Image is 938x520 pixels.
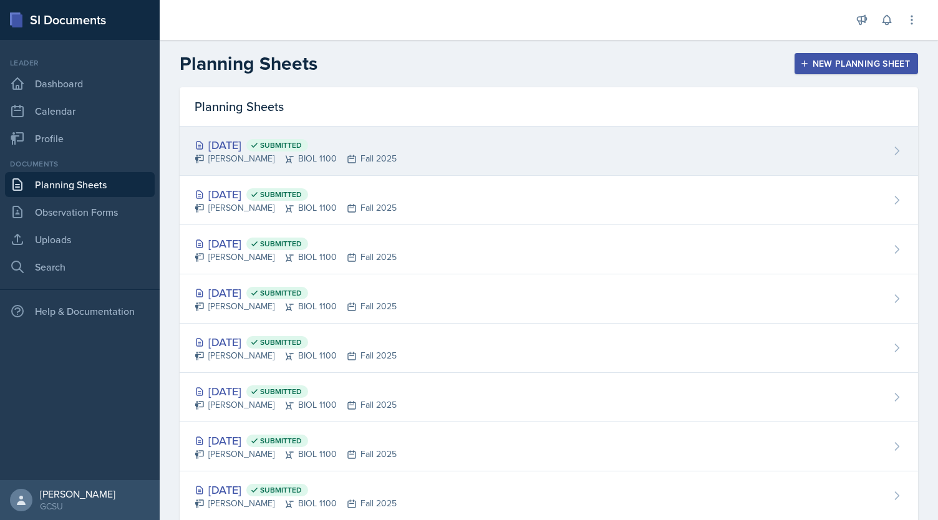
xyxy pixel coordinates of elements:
div: [PERSON_NAME] BIOL 1100 Fall 2025 [195,251,397,264]
button: New Planning Sheet [795,53,918,74]
div: [DATE] [195,481,397,498]
a: [DATE] Submitted [PERSON_NAME]BIOL 1100Fall 2025 [180,422,918,471]
div: [PERSON_NAME] BIOL 1100 Fall 2025 [195,497,397,510]
a: [DATE] Submitted [PERSON_NAME]BIOL 1100Fall 2025 [180,324,918,373]
div: [DATE] [195,235,397,252]
div: [PERSON_NAME] BIOL 1100 Fall 2025 [195,448,397,461]
div: [DATE] [195,383,397,400]
div: [PERSON_NAME] BIOL 1100 Fall 2025 [195,349,397,362]
div: GCSU [40,500,115,513]
span: Submitted [260,337,302,347]
span: Submitted [260,239,302,249]
a: Calendar [5,99,155,123]
h2: Planning Sheets [180,52,317,75]
div: [DATE] [195,432,397,449]
a: [DATE] Submitted [PERSON_NAME]BIOL 1100Fall 2025 [180,274,918,324]
a: Observation Forms [5,200,155,224]
div: [DATE] [195,284,397,301]
a: [DATE] Submitted [PERSON_NAME]BIOL 1100Fall 2025 [180,127,918,176]
div: Help & Documentation [5,299,155,324]
a: [DATE] Submitted [PERSON_NAME]BIOL 1100Fall 2025 [180,176,918,225]
span: Submitted [260,190,302,200]
div: [DATE] [195,334,397,350]
a: [DATE] Submitted [PERSON_NAME]BIOL 1100Fall 2025 [180,225,918,274]
a: Profile [5,126,155,151]
div: Documents [5,158,155,170]
a: Dashboard [5,71,155,96]
span: Submitted [260,288,302,298]
div: [PERSON_NAME] [40,488,115,500]
a: Search [5,254,155,279]
a: Uploads [5,227,155,252]
div: [DATE] [195,137,397,153]
div: [PERSON_NAME] BIOL 1100 Fall 2025 [195,300,397,313]
a: [DATE] Submitted [PERSON_NAME]BIOL 1100Fall 2025 [180,373,918,422]
div: [DATE] [195,186,397,203]
span: Submitted [260,485,302,495]
span: Submitted [260,436,302,446]
span: Submitted [260,387,302,397]
div: [PERSON_NAME] BIOL 1100 Fall 2025 [195,398,397,412]
div: Planning Sheets [180,87,918,127]
div: New Planning Sheet [803,59,910,69]
div: [PERSON_NAME] BIOL 1100 Fall 2025 [195,152,397,165]
div: Leader [5,57,155,69]
span: Submitted [260,140,302,150]
a: Planning Sheets [5,172,155,197]
div: [PERSON_NAME] BIOL 1100 Fall 2025 [195,201,397,214]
